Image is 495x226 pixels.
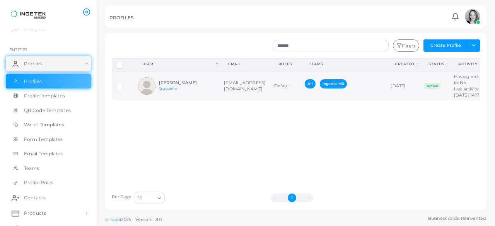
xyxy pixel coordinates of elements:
span: Version: 1.8.0 [135,217,162,222]
div: User [142,61,214,67]
span: Profile Roles [24,179,53,186]
a: Products [6,206,91,221]
a: Wallet Templates [6,117,91,132]
span: Profiles [24,78,42,85]
span: QR Code Templates [24,107,71,114]
a: QR Code Templates [6,103,91,118]
a: avatar [463,9,482,24]
span: Ingetek MX [320,79,347,88]
div: Roles [278,61,292,67]
span: Active [424,83,440,89]
a: @gguerra [159,86,178,90]
span: © [105,216,162,223]
span: Has signed in: No [454,74,478,85]
label: Per Page [112,194,132,200]
td: Default [270,71,301,100]
img: avatar [465,9,480,24]
a: Profiles [6,56,91,71]
span: Last activity: [DATE] 14:17 [454,86,480,98]
span: 2025 [121,216,131,223]
a: Email Templates [6,146,91,161]
a: Profile Roles [6,175,91,190]
span: Products [24,210,46,217]
span: Analytics [24,26,46,33]
div: Search for option [134,192,165,204]
button: Create Profile [423,39,468,52]
span: 10 [138,194,142,202]
span: Profile Templates [24,92,65,99]
th: Row-selection [112,58,134,71]
button: Go to page 1 [288,194,296,202]
button: Filters [393,39,419,52]
div: Email [228,61,261,67]
span: Teams [24,165,39,172]
div: activity [458,61,477,67]
span: Profiles [24,60,42,67]
a: Contacts [6,190,91,206]
img: avatar [138,77,155,95]
div: Status [428,61,444,67]
span: All [305,79,315,88]
span: Contacts [24,194,46,201]
span: ENTITIES [9,47,27,52]
h5: PROFILES [109,15,133,20]
a: Analytics [6,22,91,37]
div: Teams [309,61,378,67]
img: logo [7,7,50,22]
span: Business cards. Reinvented. [428,215,486,222]
a: Form Templates [6,132,91,147]
ul: Pagination [167,194,417,202]
a: Profile Templates [6,88,91,103]
td: [DATE] [386,71,420,100]
a: Teams [6,161,91,176]
h6: [PERSON_NAME] [159,80,216,85]
span: Form Templates [24,136,63,143]
td: [EMAIL_ADDRESS][DOMAIN_NAME] [220,71,270,100]
span: Wallet Templates [24,121,64,128]
input: Search for option [143,194,154,202]
a: Profiles [6,74,91,89]
a: Tapni [110,217,121,222]
span: Email Templates [24,150,63,157]
div: Created [395,61,415,67]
